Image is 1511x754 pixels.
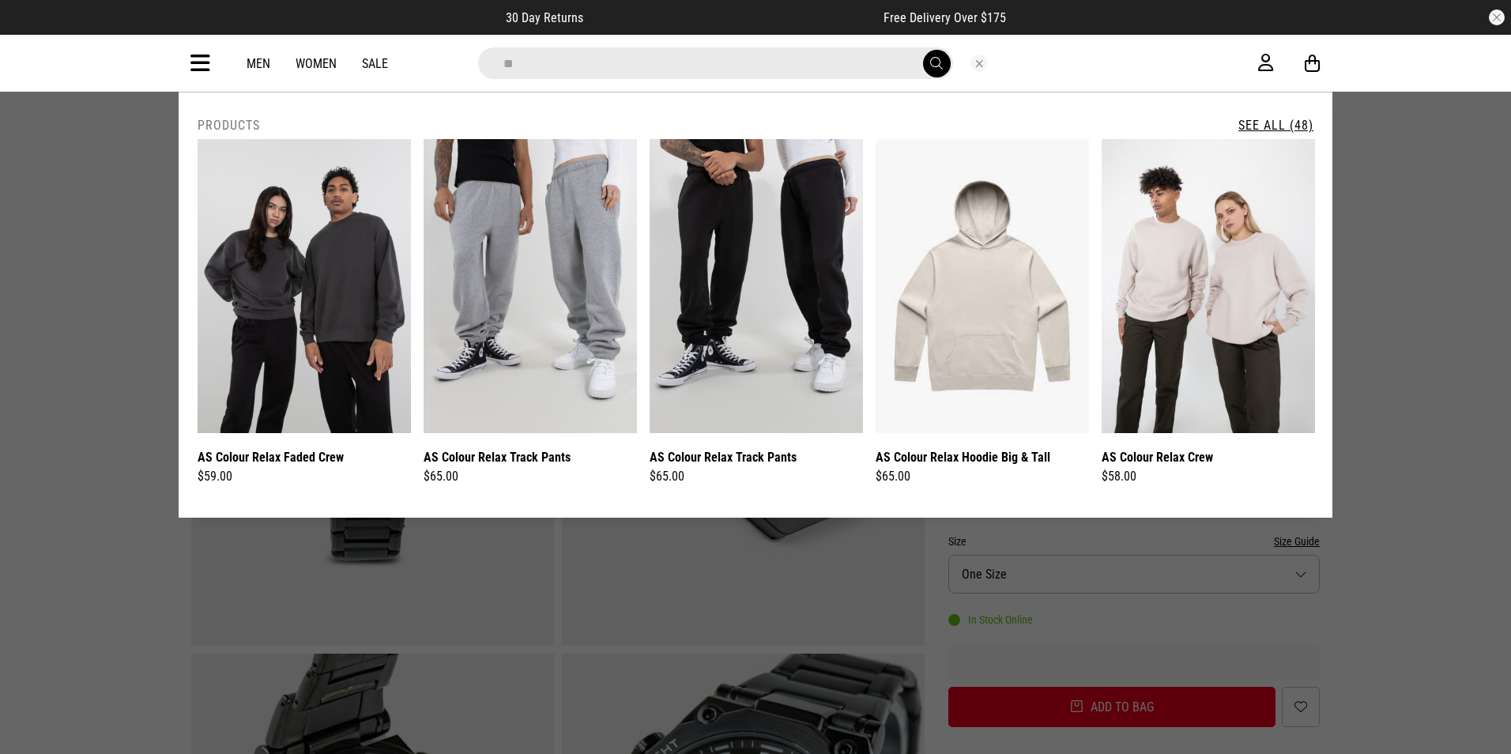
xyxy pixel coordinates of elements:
[362,56,388,71] a: Sale
[198,447,344,467] a: AS Colour Relax Faded Crew
[1238,118,1313,133] a: See All (48)
[876,139,1089,433] img: As Colour Relax Hoodie Big & Tall in Beige
[876,467,1089,486] div: $65.00
[296,56,337,71] a: Women
[650,139,863,433] img: As Colour Relax Track Pants in Black
[506,10,583,25] span: 30 Day Returns
[424,467,637,486] div: $65.00
[424,447,571,467] a: AS Colour Relax Track Pants
[198,467,411,486] div: $59.00
[13,6,60,54] button: Open LiveChat chat widget
[198,139,411,433] img: As Colour Relax Faded Crew in Black
[884,10,1006,25] span: Free Delivery Over $175
[970,55,988,72] button: Close search
[424,139,637,433] img: As Colour Relax Track Pants in Grey
[247,56,270,71] a: Men
[198,118,260,133] h2: Products
[1102,467,1315,486] div: $58.00
[650,447,797,467] a: AS Colour Relax Track Pants
[1102,139,1315,433] img: As Colour Relax Crew in Beige
[1102,447,1213,467] a: AS Colour Relax Crew
[650,467,863,486] div: $65.00
[876,447,1050,467] a: AS Colour Relax Hoodie Big & Tall
[615,9,852,25] iframe: Customer reviews powered by Trustpilot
